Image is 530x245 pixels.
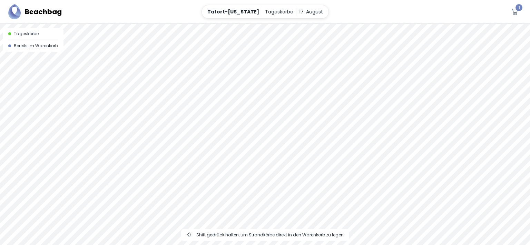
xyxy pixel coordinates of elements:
[516,4,522,11] span: 1
[207,8,259,16] p: Tatort-[US_STATE]
[265,8,293,16] p: Tageskörbe
[8,4,62,19] a: BeachbagBeachbag
[25,7,62,17] h5: Beachbag
[196,232,344,238] span: Shift gedrück halten, um Strandkörbe direkt in den Warenkorb zu legen
[8,4,21,19] img: Beachbag
[14,43,58,49] span: Bereits im Warenkorb
[508,5,522,19] button: 1
[14,31,39,37] span: Tageskörbe
[299,8,323,16] p: 17. August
